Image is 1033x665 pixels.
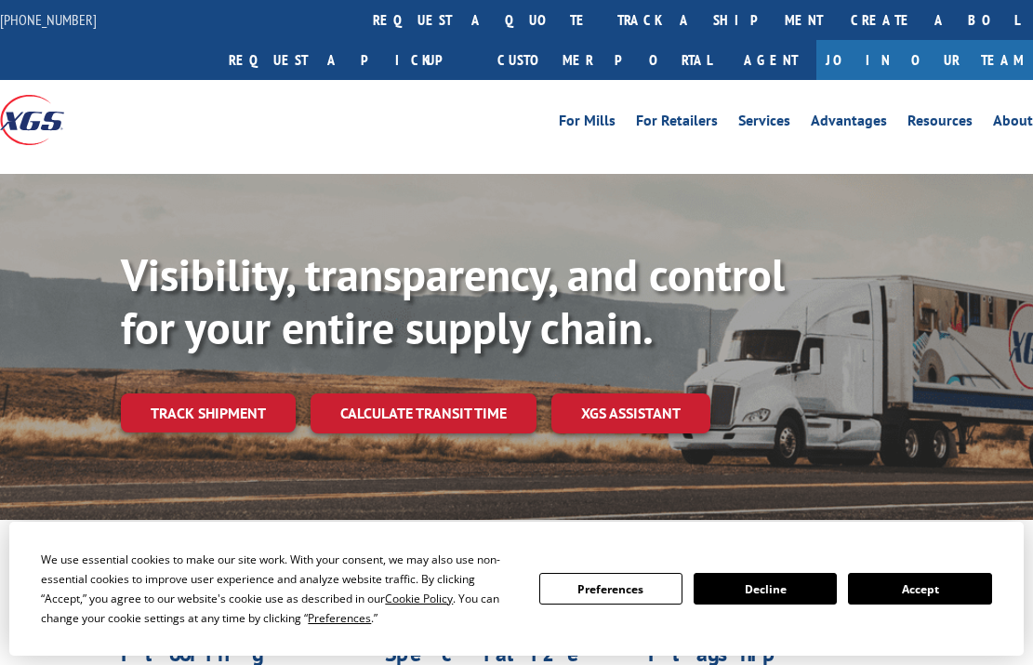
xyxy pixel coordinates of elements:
a: Calculate transit time [311,393,536,433]
span: Preferences [308,610,371,626]
span: Cookie Policy [385,591,453,606]
b: Visibility, transparency, and control for your entire supply chain. [121,246,785,357]
a: For Retailers [636,113,718,134]
a: Customer Portal [483,40,725,80]
div: We use essential cookies to make our site work. With your consent, we may also use non-essential ... [41,550,516,628]
a: Agent [725,40,816,80]
a: Services [738,113,790,134]
a: Advantages [811,113,887,134]
a: Request a pickup [215,40,483,80]
a: XGS ASSISTANT [551,393,710,433]
a: About [993,113,1033,134]
div: Cookie Consent Prompt [9,522,1024,656]
a: Track shipment [121,393,296,432]
a: Resources [907,113,973,134]
button: Accept [848,573,991,605]
a: Join Our Team [816,40,1033,80]
button: Decline [694,573,837,605]
button: Preferences [539,573,682,605]
a: For Mills [559,113,616,134]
